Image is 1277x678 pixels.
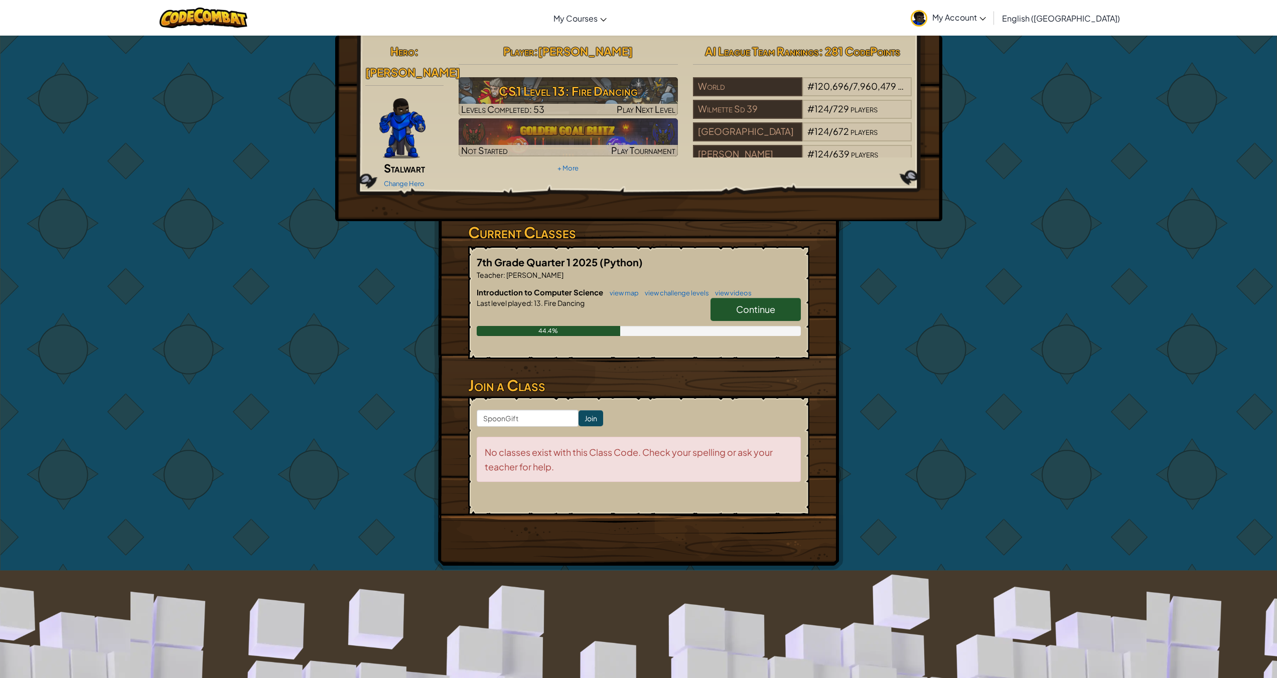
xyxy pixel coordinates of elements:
[814,125,829,137] span: 124
[640,289,709,297] a: view challenge levels
[459,80,678,102] h3: CS1 Level 13: Fire Dancing
[600,256,643,268] span: (Python)
[906,2,991,34] a: My Account
[503,44,534,58] span: Player
[911,10,927,27] img: avatar
[461,144,508,156] span: Not Started
[414,44,418,58] span: :
[477,326,621,336] div: 44.4%
[814,148,829,159] span: 124
[693,87,912,98] a: World#120,696/7,960,479players
[534,44,538,58] span: :
[850,103,878,114] span: players
[459,77,678,115] img: CS1 Level 13: Fire Dancing
[833,125,849,137] span: 672
[477,437,801,482] div: No classes exist with this Class Code. Check your spelling or ask your teacher for help.
[365,65,460,79] span: [PERSON_NAME]
[833,148,849,159] span: 639
[807,148,814,159] span: #
[477,410,579,427] input: <Enter Class Code>
[384,161,425,175] span: Stalwart
[390,44,414,58] span: Hero
[477,298,531,307] span: Last level played
[477,256,600,268] span: 7th Grade Quarter 1 2025
[477,270,503,279] span: Teacher
[459,118,678,156] a: Not StartedPlay Tournament
[611,144,675,156] span: Play Tournament
[814,80,849,92] span: 120,696
[814,103,829,114] span: 124
[705,44,819,58] span: AI League Team Rankings
[1002,13,1120,24] span: English ([GEOGRAPHIC_DATA])
[807,103,814,114] span: #
[833,103,849,114] span: 729
[468,374,809,397] h3: Join a Class
[503,270,505,279] span: :
[851,148,878,159] span: players
[849,80,853,92] span: /
[384,180,424,188] a: Change Hero
[829,148,833,159] span: /
[459,77,678,115] a: Play Next Level
[997,5,1125,32] a: English ([GEOGRAPHIC_DATA])
[468,221,809,244] h3: Current Classes
[459,118,678,156] img: Golden Goal
[531,298,533,307] span: :
[710,289,752,297] a: view videos
[477,287,605,297] span: Introduction to Computer Science
[853,80,896,92] span: 7,960,479
[829,103,833,114] span: /
[548,5,612,32] a: My Courses
[461,103,544,115] span: Levels Completed: 53
[829,125,833,137] span: /
[543,298,585,307] span: Fire Dancing
[533,298,543,307] span: 13.
[160,8,247,28] img: CodeCombat logo
[538,44,633,58] span: [PERSON_NAME]
[379,98,425,158] img: Gordon-selection-pose.png
[579,410,603,426] input: Join
[553,13,598,24] span: My Courses
[807,125,814,137] span: #
[693,109,912,121] a: Wilmette Sd 39#124/729players
[807,80,814,92] span: #
[693,77,802,96] div: World
[605,289,639,297] a: view map
[617,103,675,115] span: Play Next Level
[505,270,563,279] span: [PERSON_NAME]
[850,125,878,137] span: players
[693,100,802,119] div: Wilmette Sd 39
[693,145,802,164] div: [PERSON_NAME]
[557,164,579,172] a: + More
[932,12,986,23] span: My Account
[736,303,775,315] span: Continue
[693,154,912,166] a: [PERSON_NAME]#124/639players
[693,132,912,143] a: [GEOGRAPHIC_DATA]#124/672players
[693,122,802,141] div: [GEOGRAPHIC_DATA]
[819,44,900,58] span: : 281 CodePoints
